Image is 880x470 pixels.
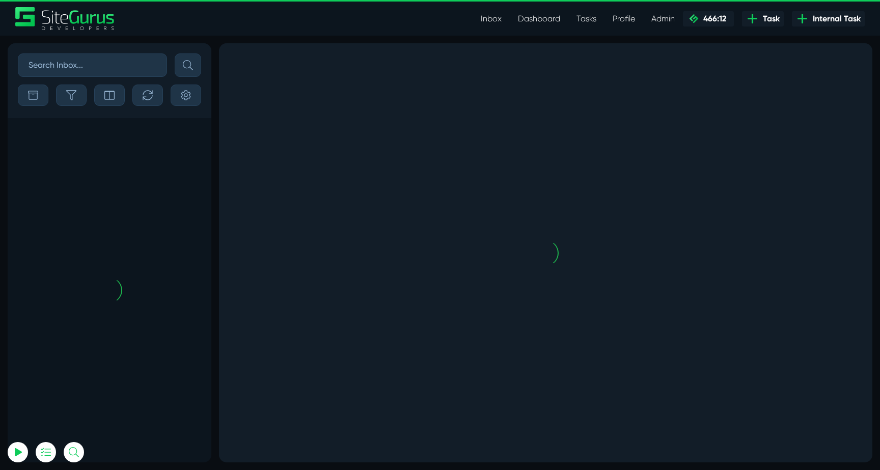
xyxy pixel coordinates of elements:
a: Dashboard [510,9,568,29]
a: Inbox [473,9,510,29]
a: SiteGurus [15,7,115,30]
a: Profile [604,9,643,29]
input: Search Inbox... [18,53,167,77]
span: 466:12 [699,14,726,23]
a: 466:12 [683,11,734,26]
span: Task [759,13,780,25]
a: Internal Task [792,11,865,26]
span: Internal Task [809,13,861,25]
a: Tasks [568,9,604,29]
img: Sitegurus Logo [15,7,115,30]
a: Admin [643,9,683,29]
a: Task [742,11,784,26]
